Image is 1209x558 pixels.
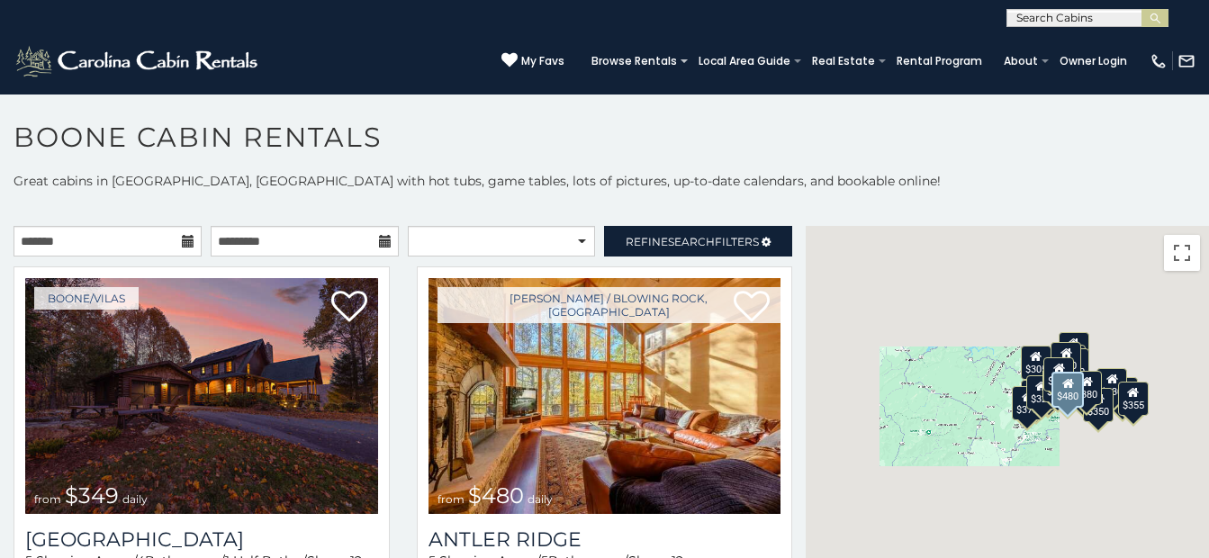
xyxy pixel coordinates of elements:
a: Browse Rentals [582,49,686,74]
a: My Favs [501,52,564,70]
a: Diamond Creek Lodge from $349 daily [25,278,378,514]
a: Antler Ridge from $480 daily [429,278,781,514]
span: from [438,492,465,506]
img: White-1-2.png [14,43,263,79]
div: $305 [1021,346,1051,380]
a: Add to favorites [331,289,367,327]
div: $380 [1071,371,1102,405]
div: $320 [1051,342,1082,376]
span: Refine Filters [626,235,759,248]
img: Diamond Creek Lodge [25,278,378,514]
span: daily [122,492,148,506]
div: $325 [1026,375,1057,409]
a: Boone/Vilas [34,287,139,310]
span: $480 [468,482,524,508]
span: from [34,492,61,506]
div: $375 [1012,386,1042,420]
a: Owner Login [1051,49,1136,74]
span: $349 [65,482,119,508]
a: Real Estate [803,49,884,74]
div: $525 [1059,332,1089,366]
a: [GEOGRAPHIC_DATA] [25,527,378,552]
div: $225 [1042,368,1073,402]
div: $355 [1118,382,1149,416]
div: $330 [1021,380,1051,414]
a: Local Area Guide [690,49,799,74]
a: About [995,49,1047,74]
span: My Favs [521,53,564,69]
a: Antler Ridge [429,527,781,552]
img: mail-regular-white.png [1177,52,1195,70]
img: Antler Ridge [429,278,781,514]
div: $930 [1096,368,1127,402]
a: Rental Program [888,49,991,74]
a: RefineSearchFilters [604,226,792,256]
span: daily [528,492,553,506]
div: $480 [1051,372,1084,408]
img: phone-regular-white.png [1150,52,1168,70]
div: $350 [1083,388,1114,422]
a: [PERSON_NAME] / Blowing Rock, [GEOGRAPHIC_DATA] [438,287,781,323]
button: Toggle fullscreen view [1164,235,1200,271]
h3: Diamond Creek Lodge [25,527,378,552]
div: $210 [1043,357,1074,391]
span: Search [668,235,715,248]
